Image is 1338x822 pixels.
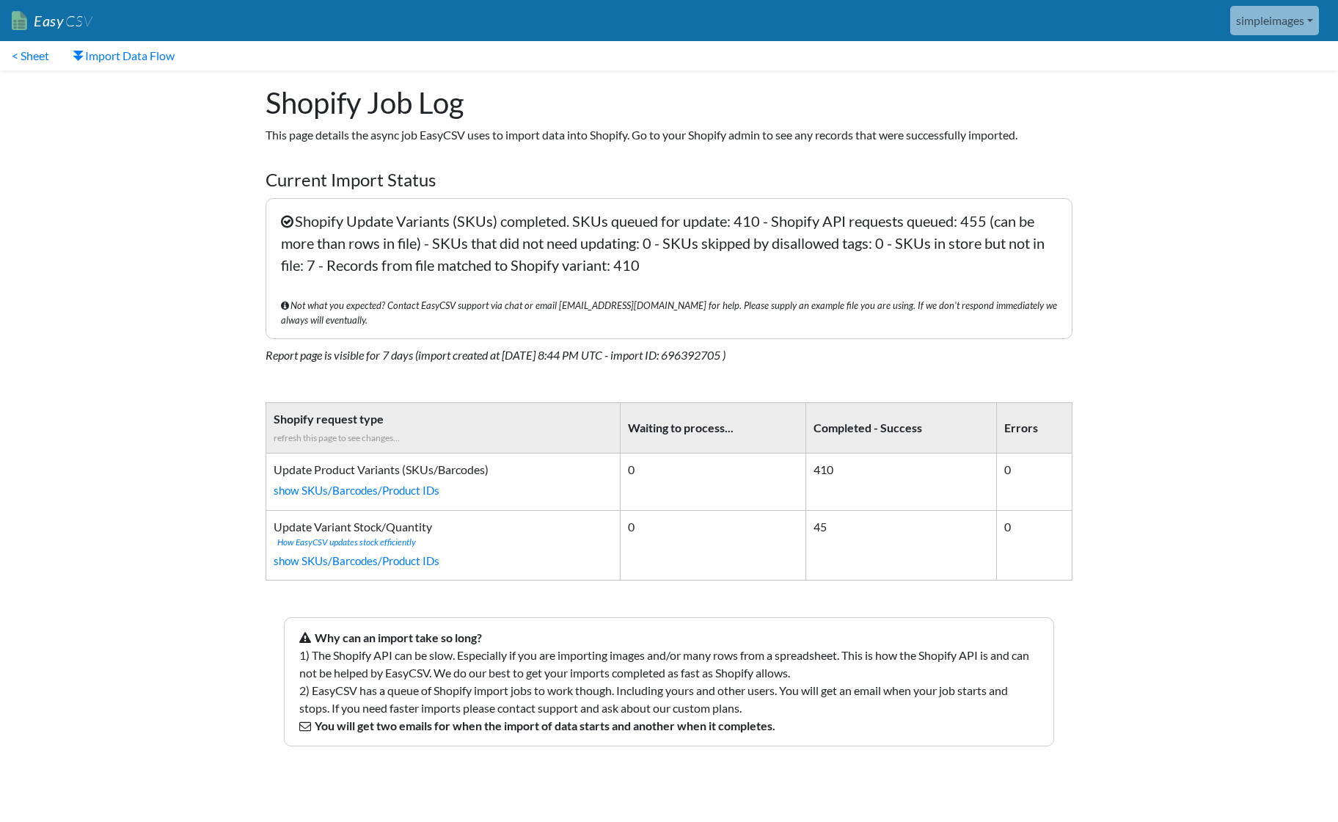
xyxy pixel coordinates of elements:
[274,432,400,443] span: refresh this page to see changes...
[266,346,1072,364] p: Report page is visible for 7 days (import created at [DATE] 8:44 PM UTC - import ID: 696392705 )
[266,510,621,581] td: Update Variant Stock/Quantity
[266,85,1072,120] h1: Shopify Job Log
[61,41,186,70] a: Import Data Flow
[1276,763,1323,807] iframe: chat widget
[620,402,806,453] th: Waiting to process...
[315,719,775,732] strong: You will get two emails for when the import of data starts and another when it completes.
[266,170,1072,191] h4: Current Import Status
[1230,6,1319,35] a: simpleimages
[620,453,806,510] td: 0
[281,298,1057,327] span: Not what you expected? Contact EasyCSV support via chat or email [EMAIL_ADDRESS][DOMAIN_NAME] for...
[284,617,1054,746] p: 1) The Shopify API can be slow. Especially if you are importing images and/or many rows from a sp...
[620,510,806,581] td: 0
[806,510,997,581] td: 45
[315,630,482,644] strong: Why can an import take so long?
[996,453,1072,510] td: 0
[274,479,613,503] a: show SKUs/Barcodes/Product IDs
[266,198,1072,339] p: Shopify Update Variants (SKUs) completed. SKUs queued for update: 410 - Shopify API requests queu...
[806,453,997,510] td: 410
[806,402,997,453] th: Completed - Success
[64,12,92,30] span: CSV
[266,402,621,453] th: Shopify request type
[996,510,1072,581] td: 0
[277,537,416,548] a: How EasyCSV updates stock efficiently
[996,402,1072,453] th: Errors
[12,6,92,36] a: EasyCSV
[274,549,613,573] a: show SKUs/Barcodes/Product IDs
[266,453,621,510] td: Update Product Variants (SKUs/Barcodes)
[266,126,1072,144] p: This page details the async job EasyCSV uses to import data into Shopify. Go to your Shopify admi...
